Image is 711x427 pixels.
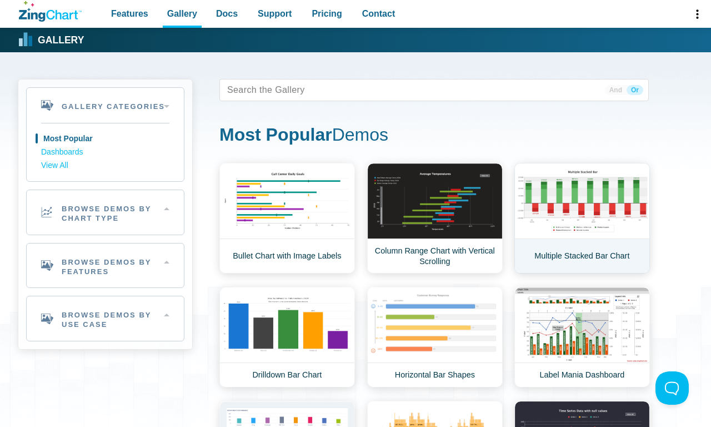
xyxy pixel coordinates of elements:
[219,123,649,148] h1: Demos
[27,244,184,288] h2: Browse Demos By Features
[216,6,238,21] span: Docs
[27,296,184,341] h2: Browse Demos By Use Case
[19,1,82,22] a: ZingChart Logo. Click to return to the homepage
[41,146,169,159] a: Dashboards
[655,371,689,405] iframe: Toggle Customer Support
[627,85,643,95] span: Or
[19,32,84,48] a: Gallery
[27,88,184,123] h2: Gallery Categories
[38,36,84,46] strong: Gallery
[219,125,332,145] strong: Most Popular
[362,6,395,21] span: Contact
[514,287,650,388] a: Label Mania Dashboard
[367,163,503,274] a: Column Range Chart with Vertical Scrolling
[111,6,148,21] span: Features
[258,6,292,21] span: Support
[27,190,184,235] h2: Browse Demos By Chart Type
[605,85,627,95] span: And
[167,6,197,21] span: Gallery
[219,287,355,388] a: Drilldown Bar Chart
[312,6,342,21] span: Pricing
[41,132,169,146] a: Most Popular
[219,163,355,274] a: Bullet Chart with Image Labels
[41,159,169,172] a: View All
[514,163,650,274] a: Multiple Stacked Bar Chart
[367,287,503,388] a: Horizontal Bar Shapes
